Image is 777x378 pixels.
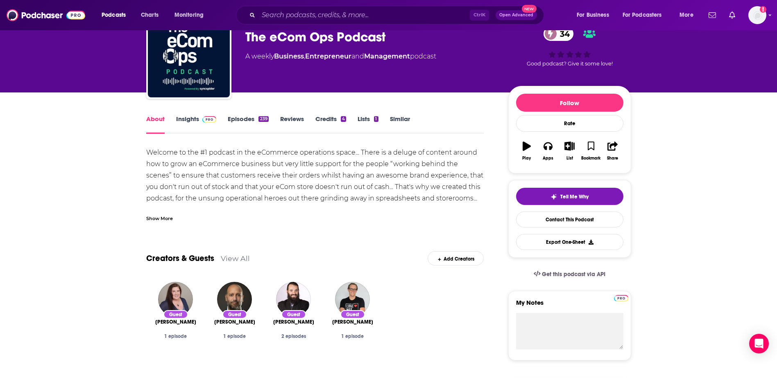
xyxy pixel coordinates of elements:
[726,8,738,22] a: Show notifications dropdown
[274,52,304,60] a: Business
[146,115,165,134] a: About
[221,254,250,263] a: View All
[155,319,196,325] a: Lesley Hensell
[508,21,631,72] div: 34Good podcast? Give it some love!
[7,7,85,23] img: Podchaser - Follow, Share and Rate Podcasts
[581,156,600,161] div: Bookmark
[470,10,489,20] span: Ctrl K
[271,333,317,339] div: 2 episodes
[499,13,533,17] span: Open Advanced
[542,271,605,278] span: Get this podcast via API
[258,116,268,122] div: 239
[550,193,557,200] img: tell me why sparkle
[304,52,305,60] span: ,
[273,319,314,325] a: Joe Apfelbaum
[522,5,537,13] span: New
[748,6,766,24] button: Show profile menu
[351,52,364,60] span: and
[163,310,188,319] div: Guest
[335,282,370,317] img: David Henzel
[153,333,199,339] div: 1 episode
[602,136,623,166] button: Share
[280,115,304,134] a: Reviews
[577,9,609,21] span: For Business
[169,9,214,22] button: open menu
[516,234,623,250] button: Export One-Sheet
[315,115,346,134] a: Credits4
[222,310,247,319] div: Guest
[559,136,580,166] button: List
[332,319,373,325] span: [PERSON_NAME]
[390,115,410,134] a: Similar
[496,10,537,20] button: Open AdvancedNew
[202,116,217,123] img: Podchaser Pro
[614,295,628,301] img: Podchaser Pro
[146,147,484,216] div: Welcome to the #1 podcast in the eCommerce operations space... There is a deluge of content aroun...
[516,299,623,313] label: My Notes
[614,294,628,301] a: Pro website
[96,9,136,22] button: open menu
[102,9,126,21] span: Podcasts
[276,282,311,317] img: Joe Apfelbaum
[760,6,766,13] svg: Add a profile image
[358,115,378,134] a: Lists1
[341,116,346,122] div: 4
[158,282,193,317] img: Lesley Hensell
[705,8,719,22] a: Show notifications dropdown
[516,136,537,166] button: Play
[212,333,258,339] div: 1 episode
[228,115,268,134] a: Episodes239
[527,264,612,284] a: Get this podcast via API
[516,188,623,205] button: tell me why sparkleTell Me Why
[148,16,230,97] img: The eCom Ops Podcast
[580,136,602,166] button: Bookmark
[332,319,373,325] a: David Henzel
[141,9,159,21] span: Charts
[258,9,470,22] input: Search podcasts, credits, & more...
[748,6,766,24] span: Logged in as Shift_2
[522,156,531,161] div: Play
[305,52,351,60] a: Entrepreneur
[330,333,376,339] div: 1 episode
[566,156,573,161] div: List
[217,282,252,317] img: Adam Shaffer
[623,9,662,21] span: For Podcasters
[543,156,553,161] div: Apps
[749,334,769,353] div: Open Intercom Messenger
[281,310,306,319] div: Guest
[155,319,196,325] span: [PERSON_NAME]
[214,319,255,325] span: [PERSON_NAME]
[364,52,410,60] a: Management
[340,310,365,319] div: Guest
[527,61,613,67] span: Good podcast? Give it some love!
[560,193,589,200] span: Tell Me Why
[552,27,574,41] span: 34
[428,251,484,265] div: Add Creators
[617,9,674,22] button: open menu
[516,94,623,112] button: Follow
[748,6,766,24] img: User Profile
[273,319,314,325] span: [PERSON_NAME]
[136,9,163,22] a: Charts
[244,6,552,25] div: Search podcasts, credits, & more...
[214,319,255,325] a: Adam Shaffer
[680,9,693,21] span: More
[146,253,214,263] a: Creators & Guests
[674,9,704,22] button: open menu
[245,52,436,61] div: A weekly podcast
[537,136,559,166] button: Apps
[607,156,618,161] div: Share
[516,211,623,227] a: Contact This Podcast
[516,115,623,132] div: Rate
[174,9,204,21] span: Monitoring
[571,9,619,22] button: open menu
[374,116,378,122] div: 1
[544,27,574,41] a: 34
[176,115,217,134] a: InsightsPodchaser Pro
